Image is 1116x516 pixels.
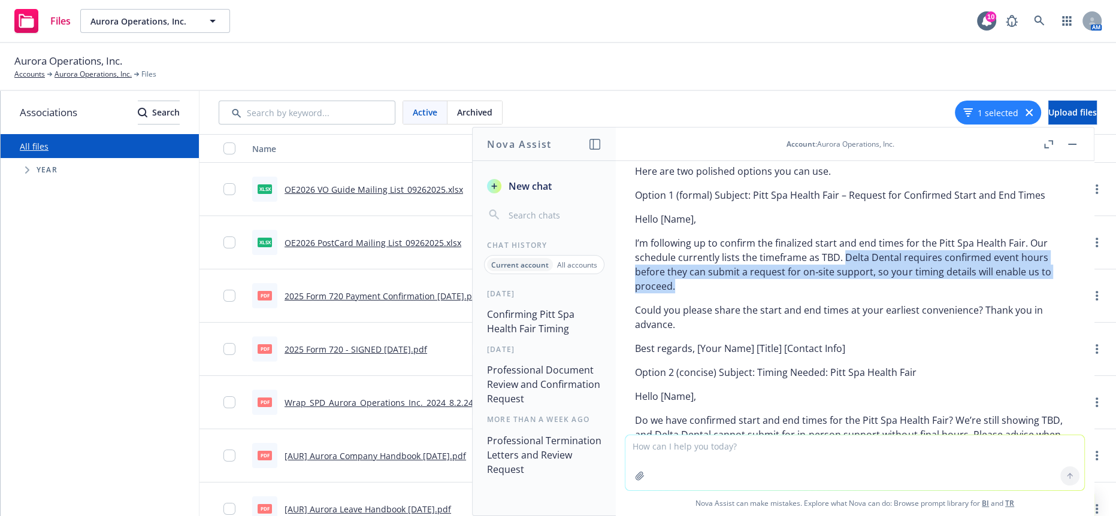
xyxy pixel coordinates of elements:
[413,106,437,119] span: Active
[285,237,461,248] a: OE2026 PostCard Mailing List_09262025.xlsx
[635,188,1075,202] p: Option 1 (formal) Subject: Pitt Spa Health Fair – Request for Confirmed Start and End Times
[285,344,427,355] a: 2025 Form 720 - SIGNED [DATE].pdf
[285,397,492,408] a: Wrap_SPD_Aurora_Operations_Inc._2024_8.2.24..pdf
[482,430,606,480] button: Professional Termination Letters and Review Request
[1090,289,1104,303] a: more
[473,289,616,299] div: [DATE]
[258,344,272,353] span: pdf
[223,450,235,462] input: Toggle Row Selected
[285,450,466,462] a: [AUR] Aurora Company Handbook [DATE].pdf
[787,139,894,149] div: : Aurora Operations, Inc.
[10,4,75,38] a: Files
[473,240,616,250] div: Chat History
[491,260,549,270] p: Current account
[506,207,601,223] input: Search chats
[635,413,1075,456] p: Do we have confirmed start and end times for the Pitt Spa Health Fair? We’re still showing TBD, a...
[506,179,552,193] span: New chat
[138,108,147,117] svg: Search
[252,142,514,155] div: Name
[90,15,194,28] span: Aurora Operations, Inc.
[787,139,815,149] span: Account
[285,503,451,515] a: [AUR] Aurora Leave Handbook [DATE].pdf
[482,359,606,409] button: Professional Document Review and Confirmation Request
[223,396,235,408] input: Toggle Row Selected
[55,69,132,80] a: Aurora Operations, Inc.
[482,303,606,339] button: Confirming Pitt Spa Health Fair Timing
[1090,448,1104,463] a: more
[37,166,58,174] span: Year
[138,101,180,125] button: SearchSearch
[219,101,395,125] input: Search by keyword...
[14,53,122,69] span: Aurora Operations, Inc.
[223,503,235,515] input: Toggle Row Selected
[482,175,606,197] button: New chat
[80,9,230,33] button: Aurora Operations, Inc.
[635,236,1075,293] p: I’m following up to confirm the finalized start and end times for the Pitt Spa Health Fair. Our s...
[223,236,235,248] input: Toggle Row Selected
[247,134,532,163] button: Name
[635,341,1075,356] p: Best regards, [Your Name] [Title] [Contact Info]
[621,491,1089,515] span: Nova Assist can make mistakes. Explore what Nova can do: Browse prompt library for and
[20,141,49,152] a: All files
[223,183,235,195] input: Toggle Row Selected
[1090,342,1104,356] a: more
[473,344,616,354] div: [DATE]
[635,303,1075,332] p: Could you please share the start and end times at your earliest convenience? Thank you in advance.
[1055,9,1079,33] a: Switch app
[963,107,1018,119] button: 1 selected
[1027,9,1051,33] a: Search
[258,184,272,193] span: xlsx
[1090,502,1104,516] a: more
[223,343,235,355] input: Toggle Row Selected
[14,69,45,80] a: Accounts
[635,212,1075,226] p: Hello [Name],
[1090,395,1104,409] a: more
[1048,101,1097,125] button: Upload files
[487,137,552,151] h1: Nova Assist
[258,451,272,460] span: pdf
[138,101,180,124] div: Search
[982,498,989,508] a: BI
[1,158,199,182] div: Tree Example
[635,389,1075,403] p: Hello [Name],
[258,291,272,300] span: pdf
[457,106,492,119] span: Archived
[1048,107,1097,118] span: Upload files
[258,504,272,513] span: pdf
[473,414,616,424] div: More than a week ago
[258,397,272,406] span: pdf
[285,184,463,195] a: OE2026 VO Guide Mailing List_09262025.xlsx
[1090,235,1104,250] a: more
[223,290,235,302] input: Toggle Row Selected
[20,105,77,120] span: Associations
[1005,498,1014,508] a: TR
[635,164,1075,178] p: Here are two polished options you can use.
[1000,9,1024,33] a: Report a Bug
[1090,182,1104,196] a: more
[985,11,996,22] div: 10
[223,142,235,154] input: Select all
[50,16,71,26] span: Files
[557,260,597,270] p: All accounts
[635,365,1075,380] p: Option 2 (concise) Subject: Timing Needed: Pitt Spa Health Fair
[285,290,480,302] a: 2025 Form 720 Payment Confirmation [DATE].pdf
[258,238,272,247] span: xlsx
[141,69,156,80] span: Files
